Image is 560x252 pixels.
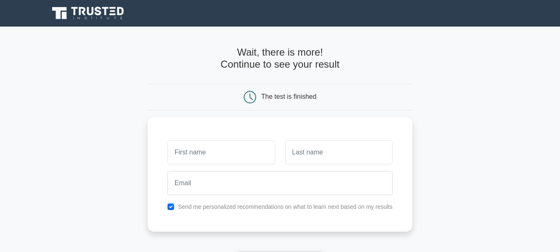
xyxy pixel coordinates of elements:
[148,46,412,71] h4: Wait, there is more! Continue to see your result
[167,140,275,164] input: First name
[285,140,393,164] input: Last name
[178,203,393,210] label: Send me personalized recommendations on what to learn next based on my results
[167,171,393,195] input: Email
[261,93,316,100] div: The test is finished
